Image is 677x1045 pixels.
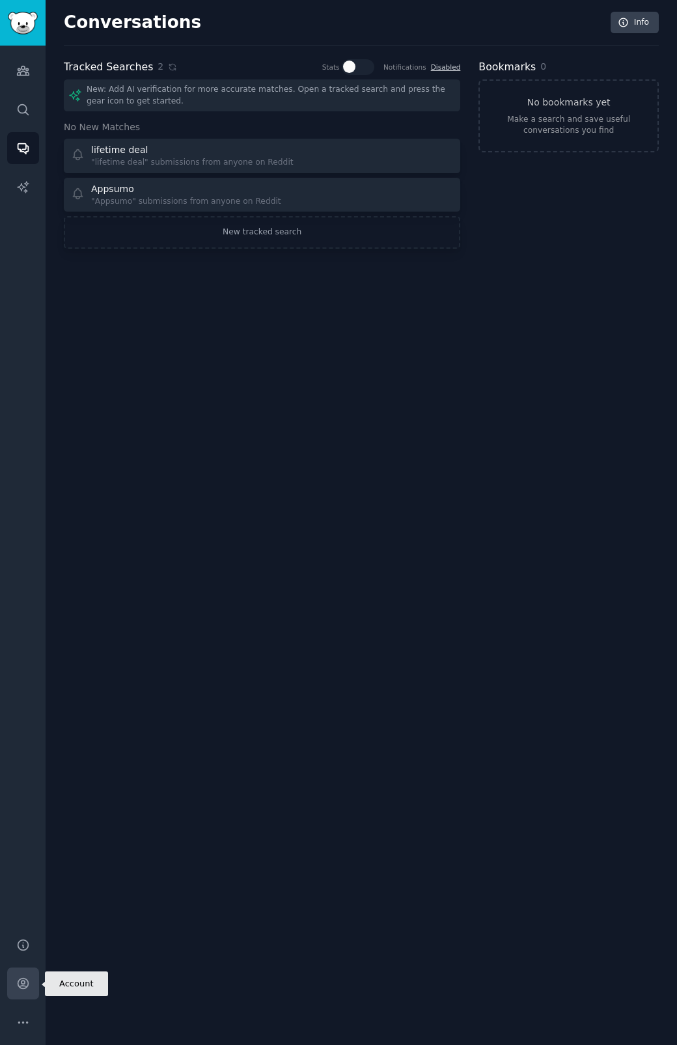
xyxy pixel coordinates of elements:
div: "lifetime deal" submissions from anyone on Reddit [91,157,294,169]
span: 2 [158,60,163,74]
a: No bookmarks yetMake a search and save useful conversations you find [478,79,659,152]
h2: Tracked Searches [64,59,153,76]
div: "Appsumo" submissions from anyone on Reddit [91,196,281,208]
a: Info [611,12,659,34]
div: lifetime deal [91,143,148,157]
div: New: Add AI verification for more accurate matches. Open a tracked search and press the gear icon... [64,79,460,111]
div: Stats [322,63,340,72]
span: 0 [540,61,546,72]
img: GummySearch logo [8,12,38,35]
a: New tracked search [64,216,460,249]
h2: Conversations [64,12,201,33]
a: Disabled [431,63,461,71]
a: lifetime deal"lifetime deal" submissions from anyone on Reddit [64,139,460,173]
h2: Bookmarks [478,59,536,76]
div: Make a search and save useful conversations you find [489,114,648,137]
div: Appsumo [91,182,134,196]
span: No New Matches [64,120,140,134]
a: Appsumo"Appsumo" submissions from anyone on Reddit [64,178,460,212]
h3: No bookmarks yet [527,96,611,109]
div: Notifications [383,63,426,72]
